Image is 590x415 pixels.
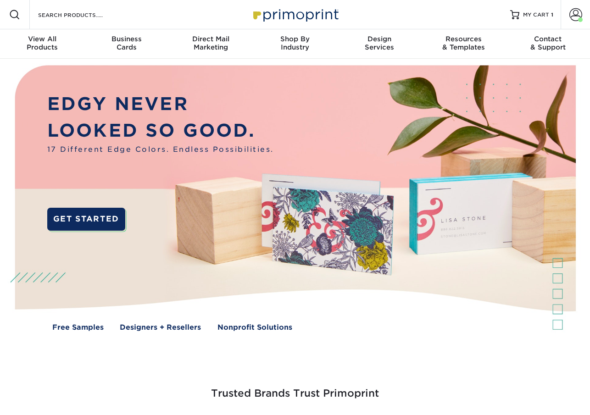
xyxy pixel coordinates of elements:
[253,35,337,43] span: Shop By
[47,117,274,144] p: LOOKED SO GOOD.
[47,208,125,231] a: GET STARTED
[52,322,104,332] a: Free Samples
[422,35,506,43] span: Resources
[168,35,253,51] div: Marketing
[337,29,422,59] a: DesignServices
[168,35,253,43] span: Direct Mail
[47,91,274,117] p: EDGY NEVER
[84,35,169,43] span: Business
[253,29,337,59] a: Shop ByIndustry
[337,35,422,43] span: Design
[337,35,422,51] div: Services
[249,5,341,24] img: Primoprint
[120,322,201,332] a: Designers + Resellers
[506,35,590,43] span: Contact
[168,29,253,59] a: Direct MailMarketing
[523,11,549,19] span: MY CART
[84,29,169,59] a: BusinessCards
[551,11,553,18] span: 1
[84,35,169,51] div: Cards
[47,144,274,155] span: 17 Different Edge Colors. Endless Possibilities.
[27,365,563,410] h3: Trusted Brands Trust Primoprint
[37,9,127,20] input: SEARCH PRODUCTS.....
[422,35,506,51] div: & Templates
[217,322,292,332] a: Nonprofit Solutions
[422,29,506,59] a: Resources& Templates
[506,35,590,51] div: & Support
[253,35,337,51] div: Industry
[506,29,590,59] a: Contact& Support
